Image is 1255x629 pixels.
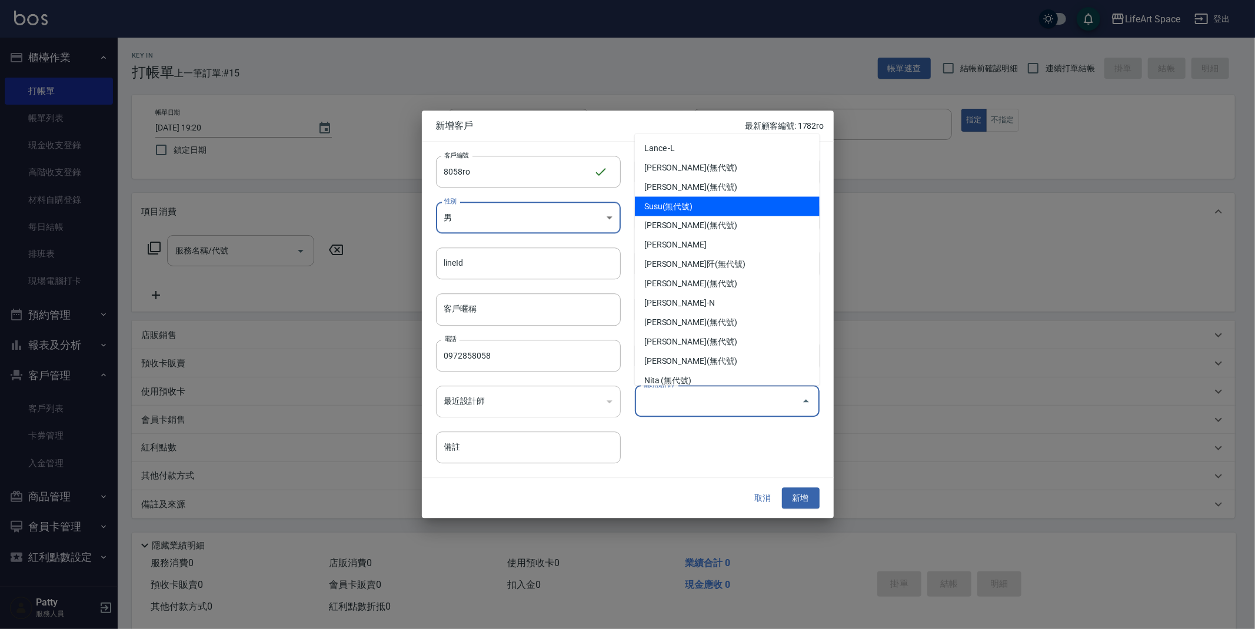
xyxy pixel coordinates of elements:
[635,216,820,236] li: [PERSON_NAME](無代號)
[635,139,820,158] li: Lance -L
[444,334,457,343] label: 電話
[436,120,745,132] span: 新增客戶
[745,120,824,132] p: 最新顧客編號: 1782ro
[635,158,820,178] li: [PERSON_NAME](無代號)
[444,150,469,159] label: 客戶編號
[635,275,820,294] li: [PERSON_NAME](無代號)
[635,313,820,333] li: [PERSON_NAME](無代號)
[635,236,820,255] li: [PERSON_NAME]
[643,380,674,389] label: 偏好設計師
[782,487,820,509] button: 新增
[797,392,815,411] button: Close
[635,333,820,352] li: [PERSON_NAME](無代號)
[744,487,782,509] button: 取消
[635,372,820,391] li: Nita (無代號)
[635,294,820,313] li: [PERSON_NAME]-N
[635,352,820,372] li: [PERSON_NAME](無代號)
[635,178,820,197] li: [PERSON_NAME](無代號)
[635,255,820,275] li: [PERSON_NAME]阡(無代號)
[635,197,820,216] li: Susu(無代號)
[436,202,621,233] div: 男
[444,196,457,205] label: 性別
